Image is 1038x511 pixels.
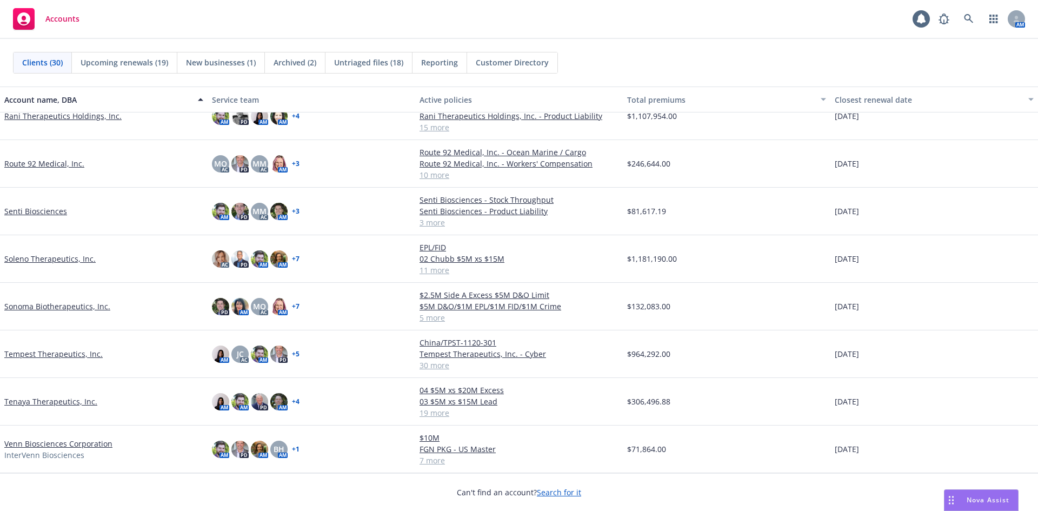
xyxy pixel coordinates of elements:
a: 15 more [420,122,618,133]
span: $964,292.00 [627,348,670,360]
a: Tenaya Therapeutics, Inc. [4,396,97,407]
a: Accounts [9,4,84,34]
a: Senti Biosciences [4,205,67,217]
a: + 3 [292,161,300,167]
span: $71,864.00 [627,443,666,455]
button: Service team [208,87,415,112]
a: $5M D&O/$1M EPL/$1M FID/$1M Crime [420,301,618,312]
a: Route 92 Medical, Inc. - Ocean Marine / Cargo [420,147,618,158]
a: FGN PKG - US Master [420,443,618,455]
a: + 4 [292,399,300,405]
span: JC [237,348,244,360]
div: Active policies [420,94,618,105]
button: Nova Assist [944,489,1019,511]
span: Nova Assist [967,495,1009,505]
span: [DATE] [835,443,859,455]
img: photo [270,250,288,268]
div: Account name, DBA [4,94,191,105]
span: [DATE] [835,301,859,312]
span: [DATE] [835,158,859,169]
span: InterVenn Biosciences [4,449,84,461]
img: photo [270,155,288,172]
span: [DATE] [835,205,859,217]
button: Total premiums [623,87,830,112]
div: Service team [212,94,411,105]
img: photo [212,346,229,363]
img: photo [231,250,249,268]
a: $10M [420,432,618,443]
a: 10 more [420,169,618,181]
img: photo [251,441,268,458]
a: Search for it [537,487,581,497]
a: Tempest Therapeutics, Inc. - Cyber [420,348,618,360]
span: MQ [253,301,266,312]
a: Sonoma Biotherapeutics, Inc. [4,301,110,312]
span: Reporting [421,57,458,68]
img: photo [231,108,249,125]
a: 11 more [420,264,618,276]
span: MM [252,158,267,169]
a: 30 more [420,360,618,371]
img: photo [212,108,229,125]
span: [DATE] [835,396,859,407]
a: Switch app [983,8,1004,30]
a: + 1 [292,446,300,453]
span: [DATE] [835,348,859,360]
a: $2.5M Side A Excess $5M D&O Limit [420,289,618,301]
a: Senti Biosciences - Stock Throughput [420,194,618,205]
img: photo [231,298,249,315]
img: photo [212,250,229,268]
span: [DATE] [835,253,859,264]
span: [DATE] [835,110,859,122]
a: + 4 [292,113,300,120]
a: Senti Biosciences - Product Liability [420,205,618,217]
img: photo [251,346,268,363]
button: Active policies [415,87,623,112]
a: 7 more [420,455,618,466]
img: photo [270,203,288,220]
span: $1,181,190.00 [627,253,677,264]
a: + 5 [292,351,300,357]
img: photo [251,250,268,268]
a: Soleno Therapeutics, Inc. [4,253,96,264]
span: $81,617.19 [627,205,666,217]
a: Route 92 Medical, Inc. [4,158,84,169]
span: Upcoming renewals (19) [81,57,168,68]
span: $306,496.88 [627,396,670,407]
a: Rani Therapeutics Holdings, Inc. [4,110,122,122]
span: $1,107,954.00 [627,110,677,122]
div: Closest renewal date [835,94,1022,105]
a: 03 $5M xs $15M Lead [420,396,618,407]
span: New businesses (1) [186,57,256,68]
img: photo [270,346,288,363]
img: photo [251,108,268,125]
div: Total premiums [627,94,814,105]
img: photo [270,298,288,315]
span: MM [252,205,267,217]
a: EPL/FID [420,242,618,253]
span: Can't find an account? [457,487,581,498]
a: + 7 [292,256,300,262]
a: Rani Therapeutics Holdings, Inc. - Product Liability [420,110,618,122]
img: photo [231,155,249,172]
span: $132,083.00 [627,301,670,312]
span: $246,644.00 [627,158,670,169]
a: Tempest Therapeutics, Inc. [4,348,103,360]
button: Closest renewal date [830,87,1038,112]
div: Drag to move [944,490,958,510]
a: + 7 [292,303,300,310]
img: photo [212,203,229,220]
a: 02 Chubb $5M xs $15M [420,253,618,264]
span: BH [274,443,284,455]
span: Accounts [45,15,79,23]
img: photo [212,441,229,458]
img: photo [251,393,268,410]
img: photo [212,393,229,410]
a: Route 92 Medical, Inc. - Workers' Compensation [420,158,618,169]
span: Clients (30) [22,57,63,68]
